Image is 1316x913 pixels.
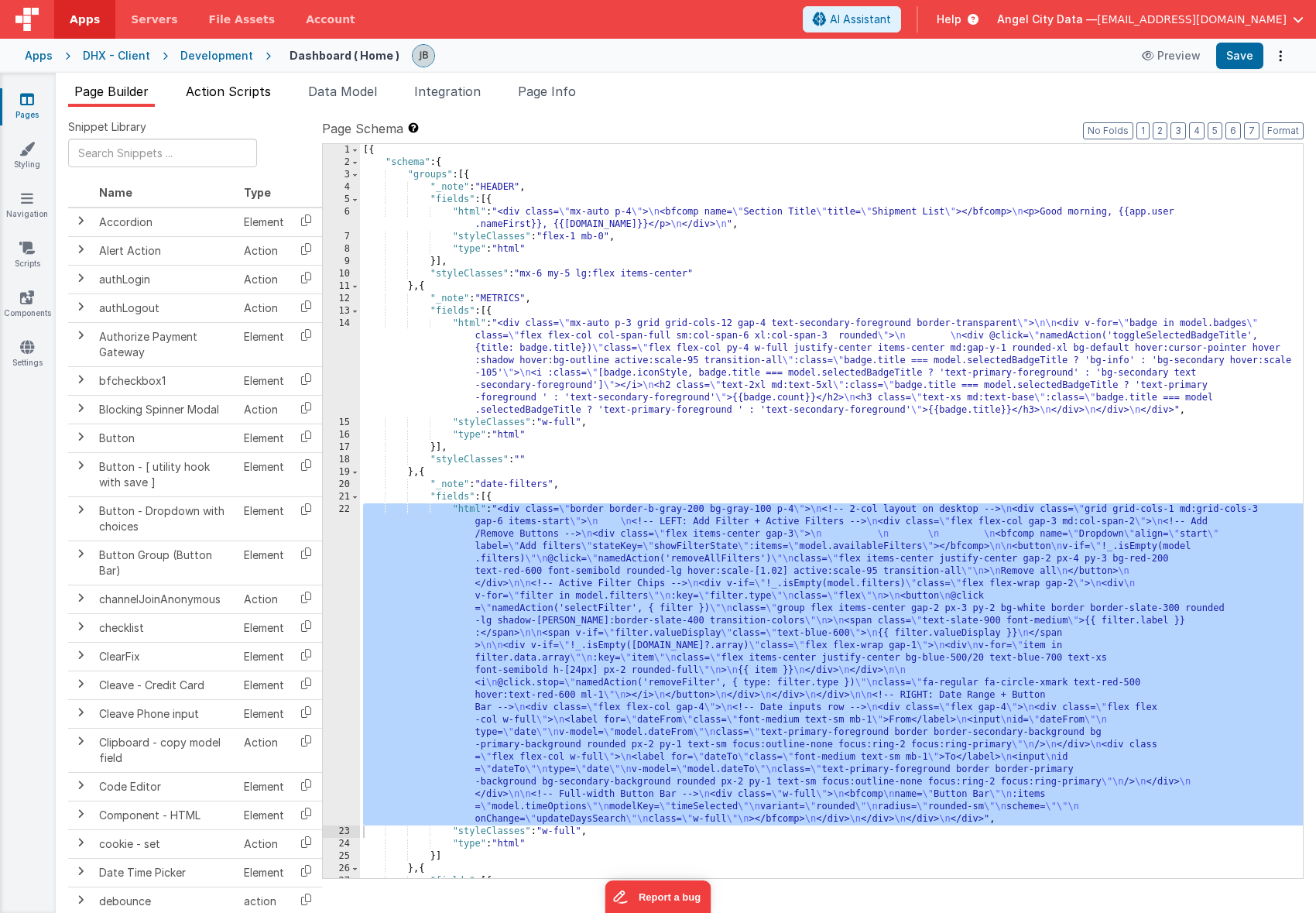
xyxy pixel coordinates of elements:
td: Element [238,699,290,728]
td: Blocking Spinner Modal [93,395,238,424]
div: 24 [323,838,360,850]
td: Element [238,642,290,671]
span: Page Builder [74,84,149,99]
span: Help [937,12,961,27]
iframe: Marker.io feedback button [605,880,711,913]
span: Angel City Data — [997,12,1097,27]
button: 3 [1170,122,1186,139]
button: No Folds [1083,122,1133,139]
div: 26 [323,863,360,875]
td: Element [238,671,290,699]
td: Authorize Payment Gateway [93,322,238,366]
div: 16 [323,429,360,441]
td: Action [238,728,290,772]
td: authLogin [93,265,238,293]
td: Element [238,858,290,887]
div: 7 [323,231,360,243]
span: Page Info [518,84,576,99]
div: Development [180,48,253,63]
td: Element [238,496,290,541]
button: Angel City Data — [EMAIL_ADDRESS][DOMAIN_NAME] [997,12,1304,27]
td: Button - Dropdown with choices [93,496,238,541]
button: 2 [1153,122,1167,139]
td: Clipboard - copy model field [93,728,238,772]
div: 3 [323,169,360,181]
button: Options [1270,45,1291,67]
span: Integration [414,84,481,99]
input: Search Snippets ... [68,139,257,167]
td: bfcheckbox1 [93,366,238,395]
img: 9990944320bbc1bcb8cfbc08cd9c0949 [413,45,434,67]
div: 6 [323,206,360,231]
div: 4 [323,181,360,194]
td: Button - [ utility hook with save ] [93,452,238,496]
td: Element [238,772,290,801]
td: Cleave - Credit Card [93,671,238,699]
button: 6 [1225,122,1241,139]
span: File Assets [209,12,276,27]
span: [EMAIL_ADDRESS][DOMAIN_NAME] [1097,12,1287,27]
button: AI Assistant [803,6,901,33]
td: Element [238,366,290,395]
div: 10 [323,268,360,280]
div: 1 [323,144,360,156]
button: 4 [1189,122,1205,139]
button: Format [1263,122,1304,139]
div: 19 [323,466,360,479]
div: 14 [323,317,360,417]
div: 5 [323,194,360,206]
div: 13 [323,305,360,317]
td: Cleave Phone input [93,699,238,728]
td: Element [238,452,290,496]
td: Element [238,424,290,452]
div: 27 [323,875,360,887]
div: 25 [323,850,360,863]
td: Element [238,322,290,366]
div: 21 [323,491,360,503]
div: 15 [323,417,360,429]
div: Apps [25,48,53,63]
td: channelJoinAnonymous [93,585,238,613]
div: 11 [323,280,360,293]
div: 12 [323,293,360,305]
span: Page Schema [322,119,403,138]
button: 5 [1208,122,1222,139]
span: Type [244,186,271,199]
td: Alert Action [93,236,238,265]
td: Component - HTML [93,801,238,829]
td: Action [238,293,290,322]
td: Action [238,265,290,293]
td: Action [238,585,290,613]
div: 18 [323,454,360,466]
button: Save [1216,43,1263,69]
span: Servers [131,12,177,27]
td: Button [93,424,238,452]
td: Action [238,395,290,424]
div: DHX - Client [83,48,150,63]
div: 23 [323,825,360,838]
button: 7 [1244,122,1259,139]
h4: Dashboard ( Home ) [290,50,399,61]
td: cookie - set [93,829,238,858]
td: Accordion [93,208,238,237]
button: Preview [1133,43,1210,68]
td: Element [238,801,290,829]
td: Element [238,613,290,642]
div: 20 [323,479,360,491]
td: authLogout [93,293,238,322]
td: Element [238,541,290,585]
td: Action [238,829,290,858]
td: Code Editor [93,772,238,801]
td: checklist [93,613,238,642]
button: 1 [1136,122,1150,139]
div: 17 [323,441,360,454]
span: Apps [70,12,100,27]
td: Button Group (Button Bar) [93,541,238,585]
span: Action Scripts [186,84,271,99]
td: Element [238,208,290,237]
div: 9 [323,256,360,268]
div: 2 [323,156,360,169]
div: 22 [323,503,360,825]
td: ClearFix [93,642,238,671]
div: 8 [323,243,360,256]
